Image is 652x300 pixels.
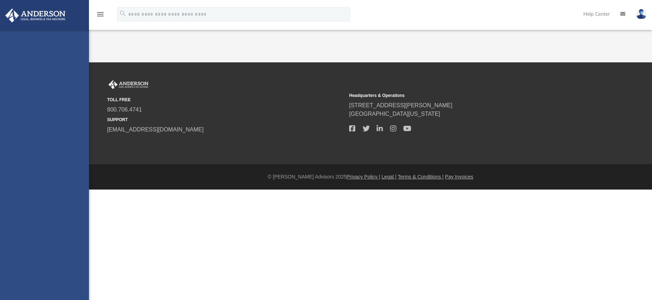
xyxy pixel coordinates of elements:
a: [EMAIL_ADDRESS][DOMAIN_NAME] [107,126,204,133]
a: Legal | [382,174,396,180]
i: menu [96,10,105,19]
a: 800.706.4741 [107,107,142,113]
img: Anderson Advisors Platinum Portal [3,9,68,22]
small: Headquarters & Operations [349,92,586,99]
div: © [PERSON_NAME] Advisors 2025 [89,173,652,181]
a: Terms & Conditions | [398,174,444,180]
a: Pay Invoices [445,174,473,180]
a: Privacy Policy | [347,174,380,180]
small: SUPPORT [107,117,344,123]
a: [GEOGRAPHIC_DATA][US_STATE] [349,111,440,117]
a: [STREET_ADDRESS][PERSON_NAME] [349,102,452,108]
small: TOLL FREE [107,97,344,103]
img: Anderson Advisors Platinum Portal [107,80,150,89]
i: search [119,10,127,17]
img: User Pic [636,9,647,19]
a: menu [96,14,105,19]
